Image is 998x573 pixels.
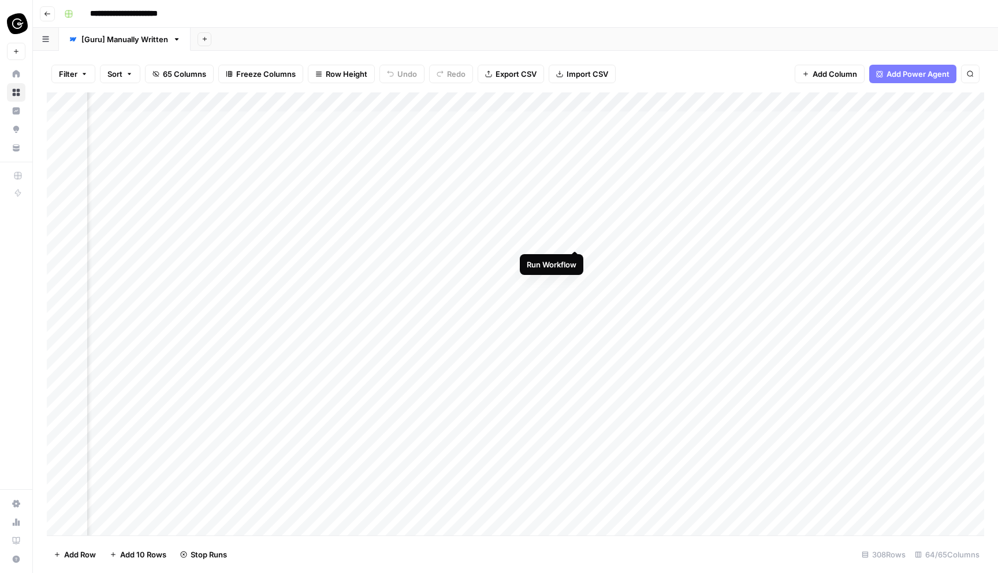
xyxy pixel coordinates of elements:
[64,549,96,560] span: Add Row
[7,83,25,102] a: Browse
[51,65,95,83] button: Filter
[795,65,865,83] button: Add Column
[7,65,25,83] a: Home
[145,65,214,83] button: 65 Columns
[120,549,166,560] span: Add 10 Rows
[910,545,984,564] div: 64/65 Columns
[326,68,367,80] span: Row Height
[107,68,122,80] span: Sort
[7,9,25,38] button: Workspace: Guru
[7,139,25,157] a: Your Data
[478,65,544,83] button: Export CSV
[527,259,576,270] div: Run Workflow
[59,28,191,51] a: [Guru] Manually Written
[857,545,910,564] div: 308 Rows
[236,68,296,80] span: Freeze Columns
[549,65,616,83] button: Import CSV
[7,120,25,139] a: Opportunities
[496,68,537,80] span: Export CSV
[869,65,956,83] button: Add Power Agent
[191,549,227,560] span: Stop Runs
[59,68,77,80] span: Filter
[7,513,25,531] a: Usage
[567,68,608,80] span: Import CSV
[163,68,206,80] span: 65 Columns
[7,102,25,120] a: Insights
[7,531,25,550] a: Learning Hub
[47,545,103,564] button: Add Row
[308,65,375,83] button: Row Height
[100,65,140,83] button: Sort
[429,65,473,83] button: Redo
[81,34,168,45] div: [Guru] Manually Written
[813,68,857,80] span: Add Column
[887,68,949,80] span: Add Power Agent
[397,68,417,80] span: Undo
[379,65,424,83] button: Undo
[7,13,28,34] img: Guru Logo
[103,545,173,564] button: Add 10 Rows
[173,545,234,564] button: Stop Runs
[7,550,25,568] button: Help + Support
[218,65,303,83] button: Freeze Columns
[447,68,466,80] span: Redo
[7,494,25,513] a: Settings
